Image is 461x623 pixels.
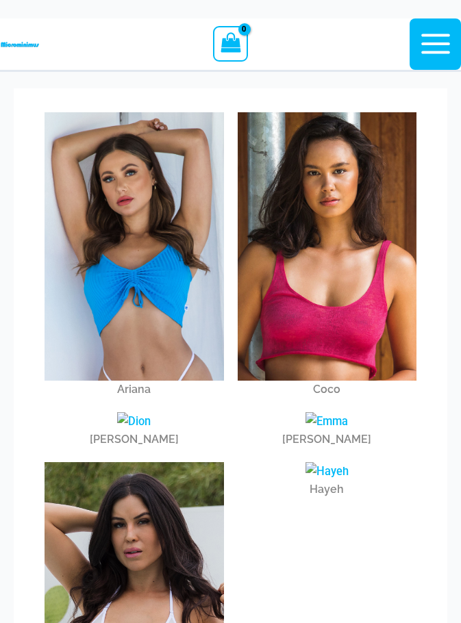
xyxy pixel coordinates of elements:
img: Emma [306,412,348,431]
img: Hayeh [306,462,349,481]
a: ArianaAriana [45,112,223,398]
img: Coco [238,112,416,381]
div: Hayeh [238,481,416,498]
img: Ariana [45,112,223,381]
a: HayehHayeh [238,462,416,498]
img: Dion [117,412,151,431]
a: Emma[PERSON_NAME] [238,412,416,448]
a: View Shopping Cart, empty [213,26,248,62]
a: Dion[PERSON_NAME] [45,412,223,448]
div: Ariana [45,381,223,398]
div: [PERSON_NAME] [45,431,223,448]
a: CocoCoco [238,112,416,398]
div: Coco [238,381,416,398]
div: [PERSON_NAME] [238,431,416,448]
